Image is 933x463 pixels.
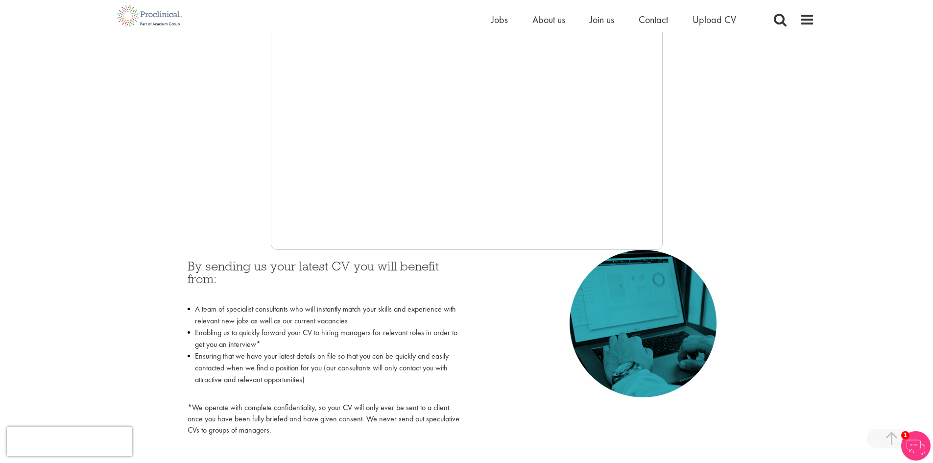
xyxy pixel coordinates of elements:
a: Join us [590,13,614,26]
a: Jobs [491,13,508,26]
p: *We operate with complete confidentiality, so your CV will only ever be sent to a client once you... [188,402,459,436]
span: 1 [901,431,909,439]
a: Contact [639,13,668,26]
li: A team of specialist consultants who will instantly match your skills and experience with relevan... [188,303,459,327]
li: Enabling us to quickly forward your CV to hiring managers for relevant roles in order to get you ... [188,327,459,350]
img: Chatbot [901,431,931,461]
a: Upload CV [693,13,736,26]
li: Ensuring that we have your latest details on file so that you can be quickly and easily contacted... [188,350,459,397]
a: About us [532,13,565,26]
h3: By sending us your latest CV you will benefit from: [188,260,459,298]
iframe: reCAPTCHA [7,427,132,456]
